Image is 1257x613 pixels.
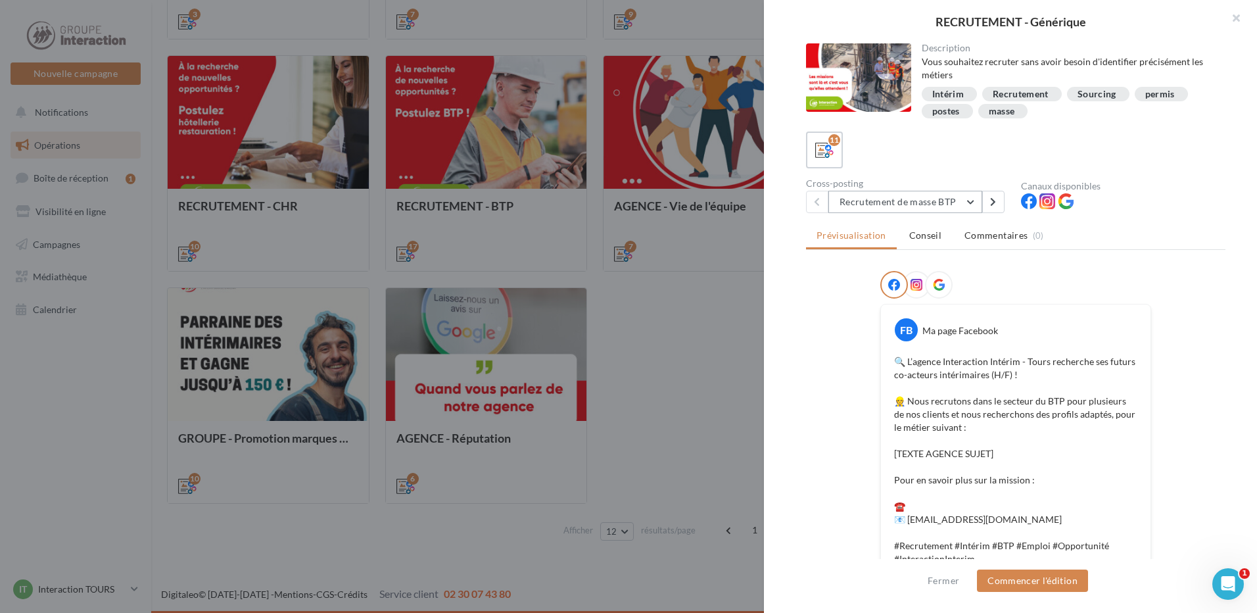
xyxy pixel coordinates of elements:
[922,55,1216,82] div: Vous souhaitez recruter sans avoir besoin d'identifier précisément les métiers
[1145,89,1175,99] div: permis
[922,573,964,589] button: Fermer
[895,318,918,341] div: FB
[932,89,964,99] div: Intérim
[806,179,1010,188] div: Cross-posting
[785,16,1236,28] div: RECRUTEMENT - Générique
[993,89,1049,99] div: Recrutement
[828,191,982,213] button: Recrutement de masse BTP
[1021,182,1225,191] div: Canaux disponibles
[932,107,960,116] div: postes
[922,43,1216,53] div: Description
[964,229,1028,242] span: Commentaires
[977,570,1088,592] button: Commencer l'édition
[894,355,1137,566] p: 🔍 L’agence Interaction Intérim - Tours recherche ses futurs co-acteurs intérimaires (H/F) ! 👷 Nou...
[1212,568,1244,600] iframe: Intercom live chat
[1078,89,1116,99] div: Sourcing
[1033,230,1044,241] span: (0)
[1239,568,1250,579] span: 1
[922,324,998,337] div: Ma page Facebook
[909,230,941,241] span: Conseil
[989,107,1015,116] div: masse
[828,134,840,146] div: 11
